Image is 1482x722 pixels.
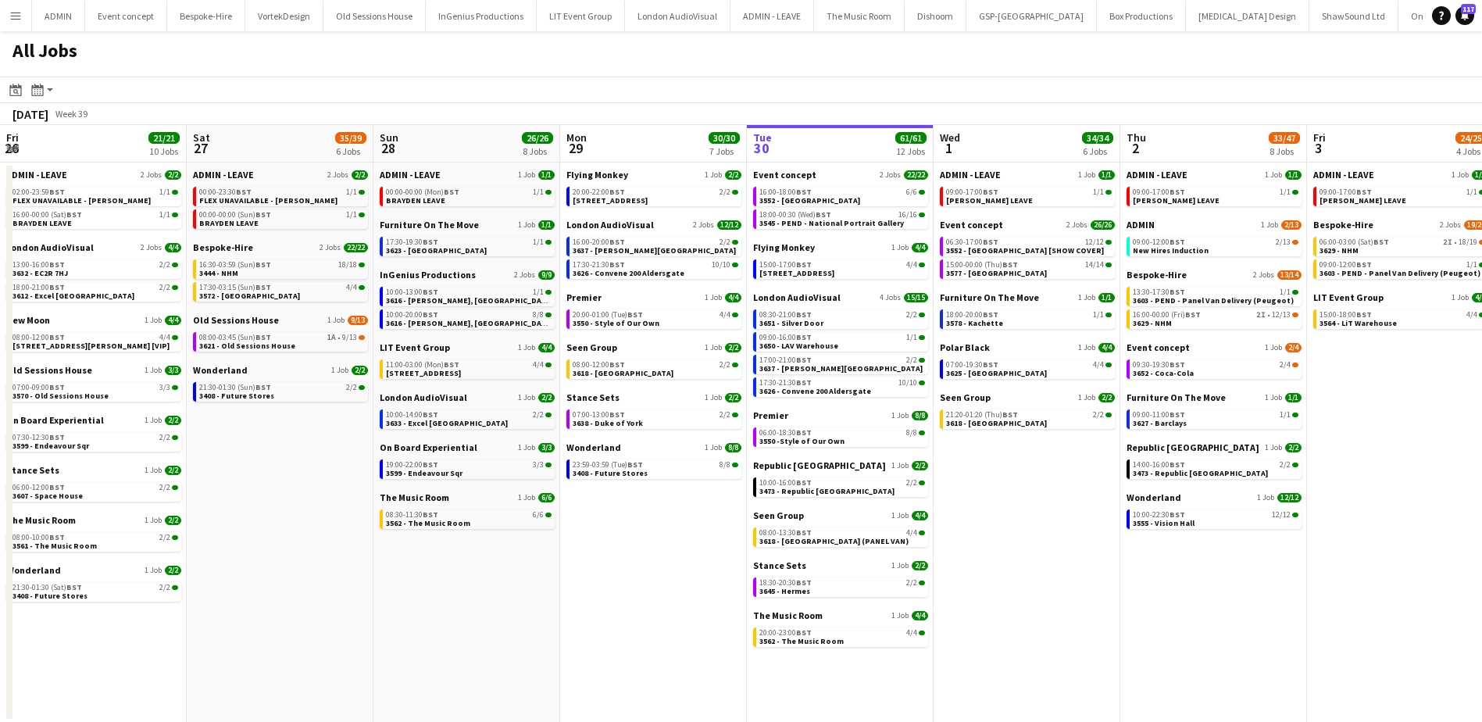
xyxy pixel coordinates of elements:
[159,284,170,291] span: 2/2
[12,211,82,219] span: 16:00-00:00 (Sat)
[1133,288,1185,296] span: 13:30-17:30
[1133,309,1298,327] a: 16:00-00:00 (Fri)BST2I•12/133629 - NHM
[159,261,170,269] span: 2/2
[12,259,178,277] a: 13:00-16:00BST2/23632 - EC2R 7HJ
[1085,261,1104,269] span: 14/14
[566,219,741,231] a: London AudioVisual2 Jobs12/12
[983,237,998,247] span: BST
[566,291,602,303] span: Premier
[573,309,738,327] a: 20:00-01:00 (Tue)BST4/43550 - Style of Our Own
[348,316,368,325] span: 9/13
[199,268,238,278] span: 3444 - NHM
[983,187,998,197] span: BST
[6,314,50,326] span: New Moon
[1170,287,1185,297] span: BST
[912,243,928,252] span: 4/4
[380,219,555,231] a: Furniture On The Move1 Job1/1
[753,291,928,303] a: London AudioVisual4 Jobs15/15
[12,188,65,196] span: 02:00-23:59
[141,170,162,180] span: 2 Jobs
[566,291,741,341] div: Premier1 Job4/420:00-01:00 (Tue)BST4/43550 - Style of Our Own
[705,170,722,180] span: 1 Job
[904,170,928,180] span: 22/22
[6,169,67,180] span: ADMIN - LEAVE
[720,238,730,246] span: 2/2
[538,170,555,180] span: 1/1
[759,268,834,278] span: 3613 - 245 Regent Street
[1133,287,1298,305] a: 13:30-17:30BST1/13603 - PEND - Panel Van Delivery (Peugeot)
[573,188,625,196] span: 20:00-22:00
[1093,188,1104,196] span: 1/1
[380,219,479,231] span: Furniture On The Move
[1127,169,1302,219] div: ADMIN - LEAVE1 Job1/109:00-17:00BST1/1[PERSON_NAME] LEAVE
[940,169,1115,219] div: ADMIN - LEAVE1 Job1/109:00-17:00BST1/1[PERSON_NAME] LEAVE
[1313,169,1374,180] span: ADMIN - LEAVE
[759,261,812,269] span: 15:00-17:00
[946,245,1104,256] span: 3552 - Somerset House [SHOW COVER]
[1127,219,1302,231] a: ADMIN1 Job2/13
[533,311,544,319] span: 8/8
[245,1,323,31] button: VortekDesign
[6,314,181,326] a: New Moon1 Job4/4
[1078,170,1095,180] span: 1 Job
[165,170,181,180] span: 2/2
[327,316,345,325] span: 1 Job
[573,187,738,205] a: 20:00-22:00BST2/2[STREET_ADDRESS]
[352,170,368,180] span: 2/2
[759,188,812,196] span: 16:00-18:00
[759,187,925,205] a: 16:00-18:00BST6/63552 - [GEOGRAPHIC_DATA]
[518,220,535,230] span: 1 Job
[904,293,928,302] span: 15/15
[573,259,738,277] a: 17:30-21:30BST10/103626 - Convene 200 Aldersgate
[753,241,928,291] div: Flying Monkey1 Job4/415:00-17:00BST4/4[STREET_ADDRESS]
[1093,311,1104,319] span: 1/1
[816,209,831,220] span: BST
[906,188,917,196] span: 6/6
[566,219,741,291] div: London AudioVisual2 Jobs12/1216:00-20:00BST2/23637 - [PERSON_NAME][GEOGRAPHIC_DATA]17:30-21:30BST...
[426,1,537,31] button: InGenius Productions
[609,187,625,197] span: BST
[1066,220,1087,230] span: 2 Jobs
[386,288,438,296] span: 10:00-13:00
[533,188,544,196] span: 1/1
[199,195,337,206] span: FLEX UNAVAILABLE - Ben Turner
[1280,288,1291,296] span: 1/1
[199,259,365,277] a: 16:30-03:59 (Sun)BST18/183444 - NHM
[1466,188,1477,196] span: 1/1
[386,237,552,255] a: 17:30-19:30BST1/13623 - [GEOGRAPHIC_DATA]
[625,1,730,31] button: London AudioVisual
[320,243,341,252] span: 2 Jobs
[199,284,271,291] span: 17:30-03:15 (Sun)
[236,187,252,197] span: BST
[193,169,368,180] a: ADMIN - LEAVE2 Jobs2/2
[1280,188,1291,196] span: 1/1
[566,219,654,231] span: London AudioVisual
[1127,269,1302,341] div: Bespoke-Hire2 Jobs13/1413:30-17:30BST1/13603 - PEND - Panel Van Delivery (Peugeot)16:00-00:00 (Fr...
[386,238,438,246] span: 17:30-19:30
[514,270,535,280] span: 2 Jobs
[573,261,625,269] span: 17:30-21:30
[1320,261,1372,269] span: 09:00-12:00
[386,295,553,306] span: 3616 - Curzon, Mayfair
[49,282,65,292] span: BST
[167,1,245,31] button: Bespoke-Hire
[753,169,816,180] span: Event concept
[1356,259,1372,270] span: BST
[753,291,928,409] div: London AudioVisual4 Jobs15/1508:30-21:00BST2/23651 - Silver Door09:00-16:00BST1/13650 - LAV Wareh...
[940,219,1115,231] a: Event concept2 Jobs26/26
[49,187,65,197] span: BST
[796,309,812,320] span: BST
[423,287,438,297] span: BST
[1452,293,1469,302] span: 1 Job
[85,1,167,31] button: Event concept
[6,314,181,364] div: New Moon1 Job4/408:00-12:00BST4/4[STREET_ADDRESS][PERSON_NAME] [VIP]
[199,188,252,196] span: 00:00-23:30
[380,269,555,341] div: InGenius Productions2 Jobs9/910:00-13:00BST1/13616 - [PERSON_NAME], [GEOGRAPHIC_DATA]10:00-20:00B...
[1452,170,1469,180] span: 1 Job
[193,169,368,241] div: ADMIN - LEAVE2 Jobs2/200:00-23:30BST1/1FLEX UNAVAILABLE - [PERSON_NAME]00:00-00:00 (Sun)BST1/1BRA...
[946,311,998,319] span: 18:00-20:00
[193,241,368,253] a: Bespoke-Hire2 Jobs22/22
[1185,309,1201,320] span: BST
[759,211,831,219] span: 18:00-00:30 (Wed)
[344,243,368,252] span: 22/22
